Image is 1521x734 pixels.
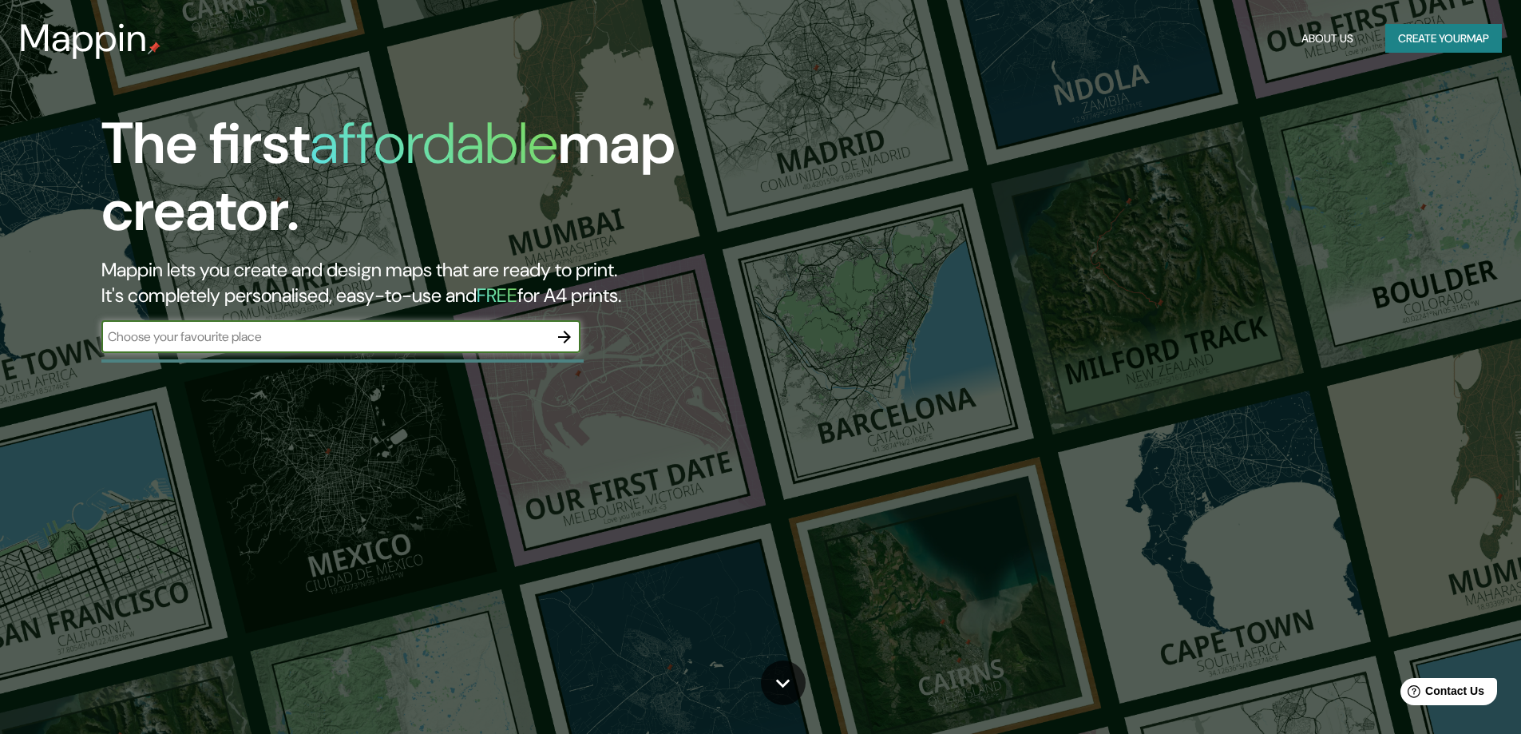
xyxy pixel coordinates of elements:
h2: Mappin lets you create and design maps that are ready to print. It's completely personalised, eas... [101,257,862,308]
h3: Mappin [19,16,148,61]
h1: The first map creator. [101,110,862,257]
h1: affordable [310,106,558,181]
img: mappin-pin [148,42,160,54]
iframe: Help widget launcher [1379,672,1503,716]
h5: FREE [477,283,517,307]
button: Create yourmap [1385,24,1502,54]
button: About Us [1295,24,1360,54]
input: Choose your favourite place [101,327,549,346]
